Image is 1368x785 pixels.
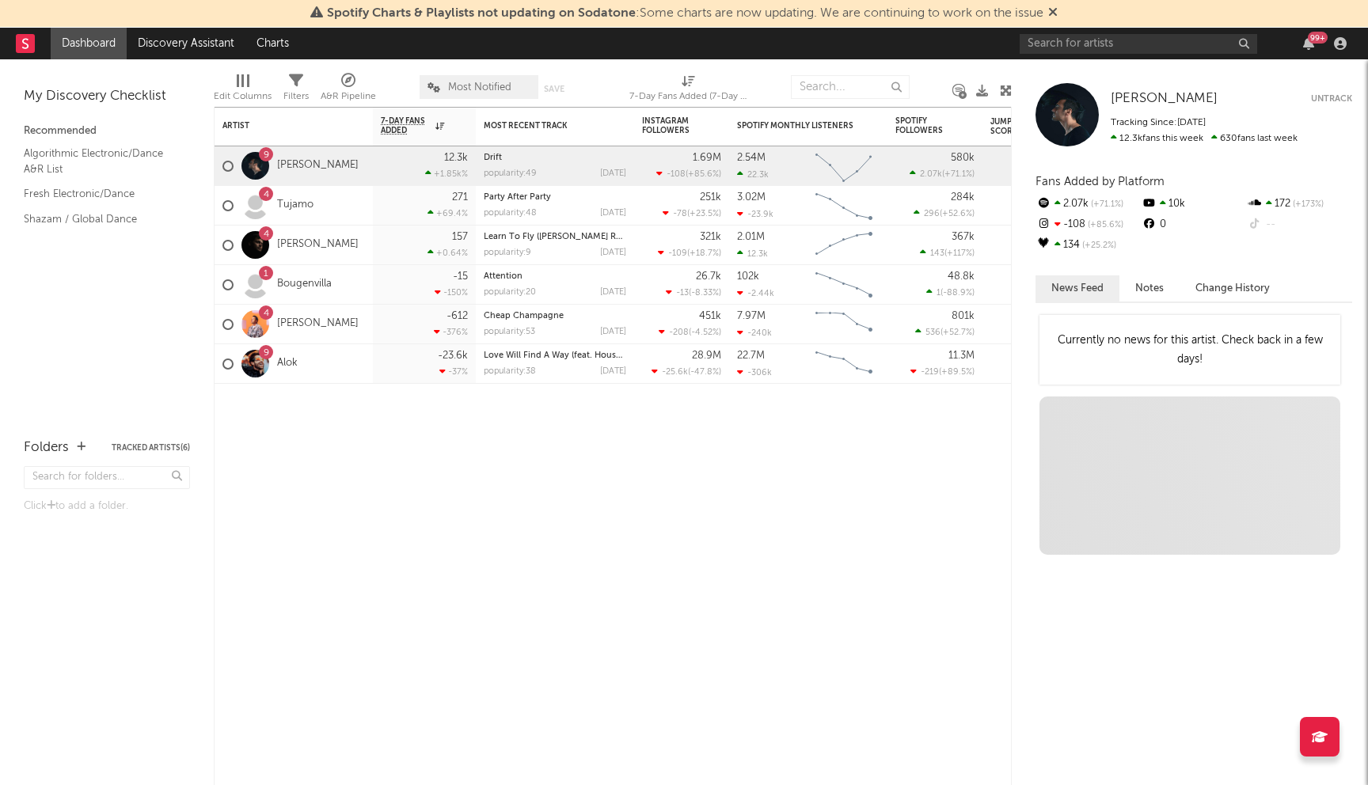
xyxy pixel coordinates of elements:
[990,355,1054,374] div: 20.0
[690,249,719,258] span: +18.7 %
[1247,194,1352,214] div: 172
[484,193,551,202] a: Party After Party
[24,122,190,141] div: Recommended
[427,248,468,258] div: +0.64 %
[737,351,765,361] div: 22.7M
[690,368,719,377] span: -47.8 %
[425,169,468,179] div: +1.85k %
[924,210,940,218] span: 296
[1035,214,1141,235] div: -108
[737,311,766,321] div: 7.97M
[24,466,190,489] input: Search for folders...
[484,312,626,320] div: Cheap Champagne
[1119,275,1180,301] button: Notes
[915,327,975,337] div: ( )
[448,82,511,93] span: Most Notified
[1020,34,1257,54] input: Search for artists
[629,67,748,113] div: 7-Day Fans Added (7-Day Fans Added)
[700,192,721,203] div: 251k
[659,327,721,337] div: ( )
[666,287,721,298] div: ( )
[1085,221,1123,229] span: +85.6 %
[952,232,975,242] div: 367k
[277,278,332,291] a: Bougenvilla
[1303,37,1314,50] button: 99+
[668,249,687,258] span: -109
[808,265,880,305] svg: Chart title
[1141,194,1246,214] div: 10k
[484,328,535,336] div: popularity: 53
[435,287,468,298] div: -150 %
[1039,315,1340,385] div: Currently no news for this artist. Check back in a few days!
[737,232,765,242] div: 2.01M
[214,67,272,113] div: Edit Columns
[1290,200,1324,209] span: +173 %
[656,169,721,179] div: ( )
[926,287,975,298] div: ( )
[1048,7,1058,20] span: Dismiss
[439,366,468,377] div: -37 %
[381,116,431,135] span: 7-Day Fans Added
[245,28,300,59] a: Charts
[438,351,468,361] div: -23.6k
[484,121,602,131] div: Most Recent Track
[214,87,272,106] div: Edit Columns
[808,344,880,384] svg: Chart title
[484,233,638,241] a: Learn To Fly ([PERSON_NAME] Remix)
[484,154,502,162] a: Drift
[910,366,975,377] div: ( )
[895,116,951,135] div: Spotify Followers
[629,87,748,106] div: 7-Day Fans Added (7-Day Fans Added)
[951,192,975,203] div: 284k
[737,248,768,259] div: 12.3k
[914,208,975,218] div: ( )
[277,317,359,331] a: [PERSON_NAME]
[484,351,626,360] div: Love Will Find A Way (feat. House Of EL)
[283,87,309,106] div: Filters
[600,328,626,336] div: [DATE]
[484,193,626,202] div: Party After Party
[658,248,721,258] div: ( )
[24,497,190,516] div: Click to add a folder.
[737,192,766,203] div: 3.02M
[692,351,721,361] div: 28.9M
[669,328,689,337] span: -208
[808,305,880,344] svg: Chart title
[943,328,972,337] span: +52.7 %
[943,289,972,298] span: -88.9 %
[737,209,773,219] div: -23.9k
[24,145,174,177] a: Algorithmic Electronic/Dance A&R List
[942,210,972,218] span: +52.6 %
[944,170,972,179] span: +71.1 %
[544,85,564,93] button: Save
[663,208,721,218] div: ( )
[990,196,1054,215] div: 44.0
[484,312,564,320] a: Cheap Champagne
[990,275,1054,294] div: 27.3
[1308,32,1328,44] div: 99 +
[691,289,719,298] span: -8.33 %
[1111,134,1203,143] span: 12.3k fans this week
[1080,241,1116,250] span: +25.2 %
[737,169,769,180] div: 22.3k
[1111,91,1218,107] a: [PERSON_NAME]
[321,87,376,106] div: A&R Pipeline
[484,154,626,162] div: Drift
[948,271,975,282] div: 48.8k
[673,210,687,218] span: -78
[277,199,313,212] a: Tujamo
[1035,194,1141,214] div: 2.07k
[484,272,626,281] div: Attention
[1247,214,1352,235] div: --
[1311,91,1352,107] button: Untrack
[600,367,626,376] div: [DATE]
[222,121,341,131] div: Artist
[277,238,359,252] a: [PERSON_NAME]
[696,271,721,282] div: 26.7k
[1035,176,1165,188] span: Fans Added by Platform
[808,226,880,265] svg: Chart title
[990,117,1030,136] div: Jump Score
[948,351,975,361] div: 11.3M
[24,185,174,203] a: Fresh Electronic/Dance
[791,75,910,99] input: Search...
